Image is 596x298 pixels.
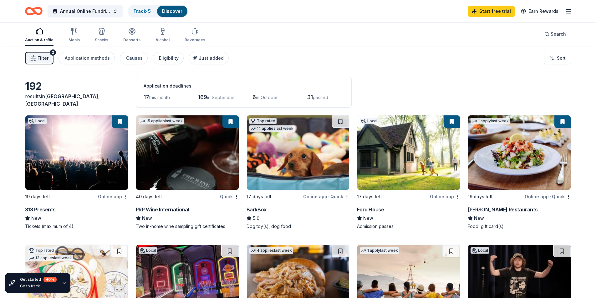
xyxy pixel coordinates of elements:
[25,193,50,200] div: 19 days left
[185,38,205,43] div: Beverages
[468,223,571,230] div: Food, gift card(s)
[363,215,373,222] span: New
[25,93,128,108] div: results
[551,30,566,38] span: Search
[28,255,73,261] div: 13 applies last week
[557,54,566,62] span: Sort
[247,206,267,213] div: BarkBox
[28,118,47,124] div: Local
[149,95,170,100] span: this month
[65,54,110,62] div: Application methods
[153,52,184,64] button: Eligibility
[123,25,140,46] button: Desserts
[25,4,43,18] a: Home
[360,247,399,254] div: 1 apply last week
[144,94,149,100] span: 17
[207,95,235,100] span: in September
[136,193,162,200] div: 40 days left
[50,49,56,56] div: 2
[357,115,460,230] a: Image for Ford HouseLocal17 days leftOnline appFord HouseNewAdmission passes
[189,52,229,64] button: Just added
[303,193,349,200] div: Online app Quick
[544,52,571,64] button: Sort
[25,25,53,46] button: Auction & raffle
[142,215,152,222] span: New
[28,247,55,254] div: Top rated
[136,115,239,230] a: Image for PRP Wine International15 applieslast week40 days leftQuickPRP Wine InternationalNewTwo ...
[525,193,571,200] div: Online app Quick
[60,8,110,15] span: Annual Online Fundriaser
[198,94,207,100] span: 169
[468,115,571,230] a: Image for Cameron Mitchell Restaurants1 applylast week19 days leftOnline app•Quick[PERSON_NAME] R...
[471,247,489,254] div: Local
[59,52,115,64] button: Application methods
[253,215,259,222] span: 5.0
[95,25,108,46] button: Snacks
[247,115,350,230] a: Image for BarkBoxTop rated14 applieslast week17 days leftOnline app•QuickBarkBox5.0Dog toy(s), do...
[313,95,328,100] span: passed
[162,8,182,14] a: Discover
[249,118,277,124] div: Top rated
[139,247,157,254] div: Local
[139,118,184,124] div: 15 applies last week
[25,223,128,230] div: Tickets (maximum of 4)
[25,115,128,190] img: Image for 313 Presents
[357,115,460,190] img: Image for Ford House
[468,193,493,200] div: 19 days left
[185,25,205,46] button: Beverages
[247,115,349,190] img: Image for BarkBox
[69,25,80,46] button: Meals
[550,194,551,199] span: •
[133,8,151,14] a: Track· 5
[48,5,123,18] button: Annual Online Fundriaser
[123,38,140,43] div: Desserts
[25,93,100,107] span: [GEOGRAPHIC_DATA], [GEOGRAPHIC_DATA]
[136,115,239,190] img: Image for PRP Wine International
[249,247,293,254] div: 4 applies last week
[25,93,100,107] span: in
[25,38,53,43] div: Auction & raffle
[69,38,80,43] div: Meals
[468,6,515,17] a: Start free trial
[136,223,239,230] div: Two in-home wine sampling gift certificates
[20,284,57,289] div: Go to track
[471,118,510,124] div: 1 apply last week
[159,54,179,62] div: Eligibility
[155,25,170,46] button: Alcohol
[98,193,128,200] div: Online app
[25,52,53,64] button: Filter2
[199,55,224,61] span: Just added
[539,28,571,40] button: Search
[20,277,57,282] div: Get started
[31,215,41,222] span: New
[43,277,57,282] div: 40 %
[517,6,562,17] a: Earn Rewards
[247,223,350,230] div: Dog toy(s), dog food
[360,118,379,124] div: Local
[25,206,55,213] div: 313 Presents
[126,54,143,62] div: Causes
[307,94,313,100] span: 31
[120,52,148,64] button: Causes
[220,193,239,200] div: Quick
[95,38,108,43] div: Snacks
[136,206,189,213] div: PRP Wine International
[252,94,256,100] span: 6
[155,38,170,43] div: Alcohol
[128,5,188,18] button: Track· 5Discover
[25,115,128,230] a: Image for 313 PresentsLocal19 days leftOnline app313 PresentsNewTickets (maximum of 4)
[430,193,460,200] div: Online app
[357,206,384,213] div: Ford House
[249,125,295,132] div: 14 applies last week
[468,115,571,190] img: Image for Cameron Mitchell Restaurants
[357,223,460,230] div: Admission passes
[247,193,272,200] div: 17 days left
[474,215,484,222] span: New
[328,194,329,199] span: •
[468,206,537,213] div: [PERSON_NAME] Restaurants
[25,80,128,93] div: 192
[144,82,344,90] div: Application deadlines
[38,54,48,62] span: Filter
[256,95,278,100] span: in October
[357,193,382,200] div: 17 days left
